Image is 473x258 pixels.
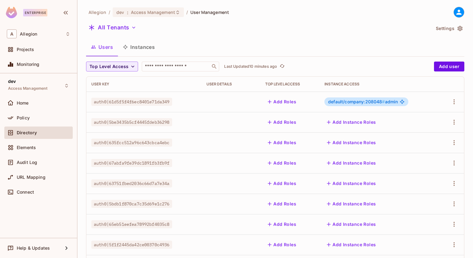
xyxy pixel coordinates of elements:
[17,145,36,150] span: Elements
[17,130,37,135] span: Directory
[91,159,172,167] span: auth0|67abfa9fe39dc1891fb3fb9f
[7,29,17,38] span: A
[186,9,188,15] li: /
[91,200,172,208] span: auth0|5bdb1f870ca7c35d69e1c276
[91,139,172,147] span: auth0|635fcc512a96c643cbca4ebc
[265,178,299,188] button: Add Roles
[91,220,172,228] span: auth0|65eb51eefea78992bf4035c8
[324,219,378,229] button: Add Instance Roles
[324,117,378,127] button: Add Instance Roles
[91,98,172,106] span: auth0|61d5f5f4f6ec8401e71da349
[265,117,299,127] button: Add Roles
[91,241,172,249] span: auth0|5f1f2445da42ce00370c4936
[278,63,286,70] button: refresh
[328,99,385,104] span: default/company:208048
[109,9,110,15] li: /
[433,24,464,33] button: Settings
[17,190,34,195] span: Connect
[131,9,175,15] span: Access Management
[91,179,172,187] span: auth0|63751fbed2036c66d7a7e34a
[206,82,256,87] div: User Details
[17,47,34,52] span: Projects
[382,99,385,104] span: #
[265,82,315,87] div: Top Level Access
[17,160,37,165] span: Audit Log
[324,158,378,168] button: Add Instance Roles
[23,9,47,16] div: Enterprise
[118,39,160,55] button: Instances
[265,97,299,107] button: Add Roles
[324,178,378,188] button: Add Instance Roles
[265,240,299,250] button: Add Roles
[265,199,299,209] button: Add Roles
[324,82,434,87] div: Instance Access
[20,32,37,37] span: Workspace: Allegion
[265,219,299,229] button: Add Roles
[89,9,106,15] span: the active workspace
[224,64,277,69] p: Last Updated 10 minutes ago
[324,199,378,209] button: Add Instance Roles
[116,9,124,15] span: dev
[265,158,299,168] button: Add Roles
[434,62,464,71] button: Add user
[91,82,197,87] div: User Key
[8,79,16,84] span: dev
[265,138,299,148] button: Add Roles
[280,63,285,70] span: refresh
[17,115,30,120] span: Policy
[324,240,378,250] button: Add Instance Roles
[17,101,29,105] span: Home
[17,62,40,67] span: Monitoring
[190,9,229,15] span: User Management
[328,99,398,104] span: admin
[91,118,172,126] span: auth0|5be3435b5cf4445fdeb36298
[17,175,46,180] span: URL Mapping
[277,63,286,70] span: Click to refresh data
[89,63,128,71] span: Top Level Access
[127,10,129,15] span: :
[324,138,378,148] button: Add Instance Roles
[8,86,48,91] span: Access Management
[6,7,17,18] img: SReyMgAAAABJRU5ErkJggg==
[17,246,50,251] span: Help & Updates
[86,39,118,55] button: Users
[86,62,138,71] button: Top Level Access
[86,23,139,32] button: All Tenants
